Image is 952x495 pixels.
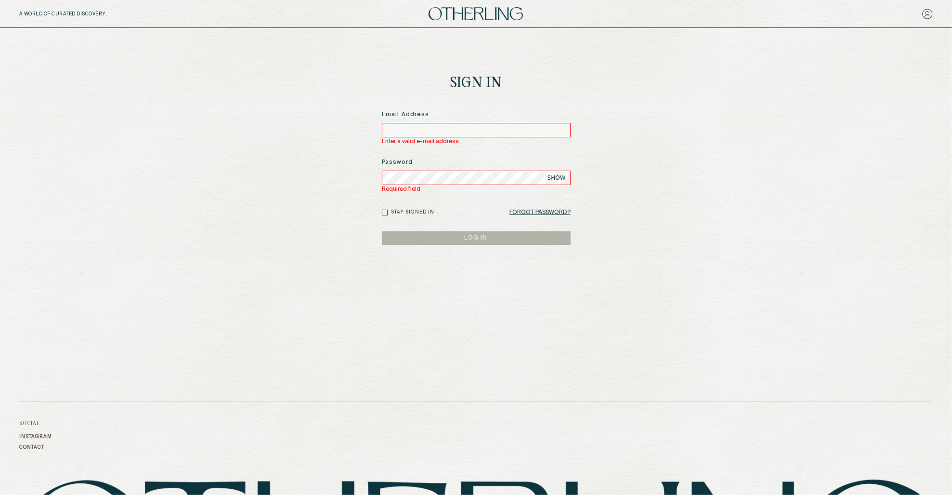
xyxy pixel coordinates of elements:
[19,11,149,17] h5: A WORLD OF CURATED DISCOVERY.
[382,185,571,194] div: Required field
[391,209,434,216] label: Stay signed in
[382,137,571,146] div: Enter a valid e-mail address
[450,76,502,91] h1: Sign In
[19,444,52,450] a: Contact
[19,434,52,440] a: Instagram
[19,421,52,427] h3: Social
[548,174,566,182] span: SHOW
[382,158,571,167] label: Password
[509,206,571,219] a: Forgot Password?
[382,110,571,119] label: Email Address
[429,7,523,20] img: logo
[382,231,571,245] button: LOG IN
